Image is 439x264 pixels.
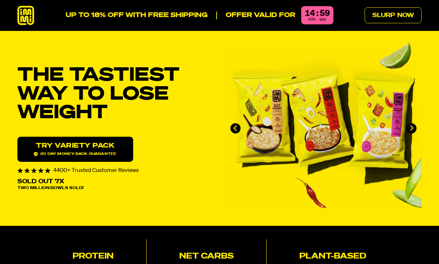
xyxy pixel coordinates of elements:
span: 30 day money-back guarantee [34,152,116,156]
span: min [308,17,316,22]
h1: THE TASTIEST WAY TO LOSE WEIGHT [17,66,214,122]
div: 4400+ Trusted Customer Reviews [17,168,214,173]
h2: Protein [73,253,114,261]
div: immi slideshow [225,43,422,214]
h2: Net Carbs [179,253,234,261]
li: 1 of 4 [225,43,422,214]
p: Sold Out 7X [17,179,64,185]
p: Offer valid for [216,12,295,20]
a: Slurp Now [365,7,422,23]
button: Go to last slide [230,123,241,133]
div: : [316,9,318,18]
span: sec [319,17,327,22]
p: UP TO 18% OFF WITH FREE SHIPPING [66,12,208,20]
button: Next slide [406,123,417,133]
a: Try variety Pack30 day money-back guarantee [17,137,133,162]
div: 14 [305,9,315,18]
div: 59 [320,9,330,18]
span: Two Million Bowls Sold! [17,186,83,190]
h2: Plant-based [299,253,366,261]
